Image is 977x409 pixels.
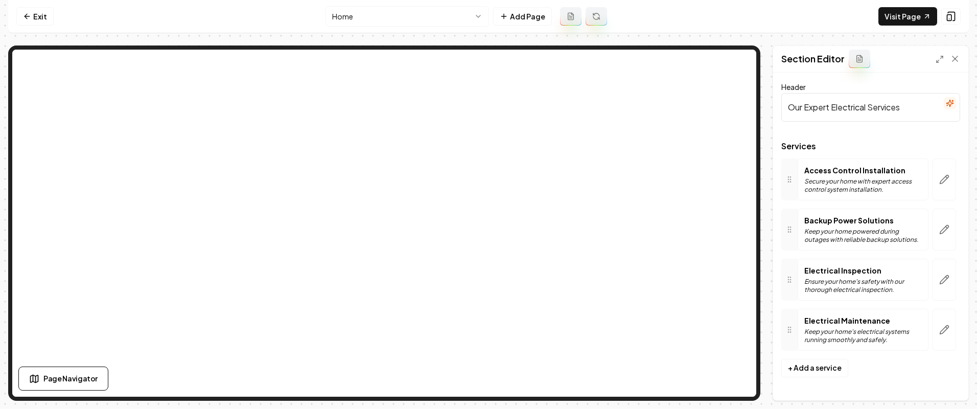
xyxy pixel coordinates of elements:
[781,82,806,92] label: Header
[18,367,108,391] button: Page Navigator
[804,165,922,175] p: Access Control Installation
[586,7,607,26] button: Regenerate page
[804,328,922,344] p: Keep your home's electrical systems running smoothly and safely.
[804,228,922,244] p: Keep your home powered during outages with reliable backup solutions.
[804,215,922,225] p: Backup Power Solutions
[16,7,54,26] a: Exit
[878,7,937,26] a: Visit Page
[804,315,922,326] p: Electrical Maintenance
[781,52,845,66] h2: Section Editor
[804,278,922,294] p: Ensure your home's safety with our thorough electrical inspection.
[804,177,922,194] p: Secure your home with expert access control system installation.
[781,93,960,122] input: Header
[781,142,960,150] span: Services
[43,373,98,384] span: Page Navigator
[849,50,870,68] button: Add admin section prompt
[804,265,922,276] p: Electrical Inspection
[560,7,581,26] button: Add admin page prompt
[493,7,552,26] button: Add Page
[781,359,848,377] button: + Add a service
